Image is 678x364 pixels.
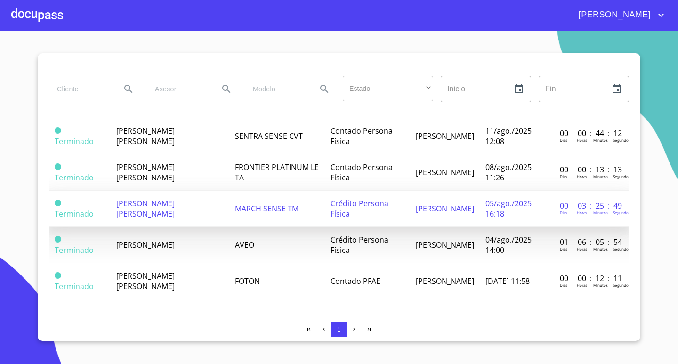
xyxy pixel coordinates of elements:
span: [PERSON_NAME] [PERSON_NAME] [116,198,175,219]
p: 00 : 00 : 44 : 12 [560,128,623,138]
span: Terminado [55,272,61,279]
span: Contado Persona Física [331,126,393,146]
span: 1 [337,326,340,333]
p: 00 : 00 : 13 : 13 [560,164,623,175]
p: Horas [577,138,587,143]
span: SENTRA SENSE CVT [235,131,303,141]
span: [PERSON_NAME] [PERSON_NAME] [116,162,175,183]
div: ​ [343,76,433,101]
p: Horas [577,174,587,179]
input: search [49,76,113,102]
button: account of current user [572,8,667,23]
p: Segundos [613,283,630,288]
span: AVEO [235,240,254,250]
span: Terminado [55,200,61,206]
span: [PERSON_NAME] [416,240,474,250]
span: Terminado [55,281,94,291]
span: FRONTIER PLATINUM LE TA [235,162,319,183]
span: 11/ago./2025 12:08 [485,126,532,146]
button: 1 [331,322,347,337]
span: 05/ago./2025 16:18 [485,198,532,219]
span: Terminado [55,245,94,255]
p: Minutos [593,246,608,251]
p: Segundos [613,174,630,179]
button: Search [215,78,238,100]
span: Contado PFAE [331,276,380,286]
span: Terminado [55,163,61,170]
span: MARCH SENSE TM [235,203,299,214]
p: Minutos [593,210,608,215]
span: 04/ago./2025 14:00 [485,235,532,255]
span: [PERSON_NAME] [PERSON_NAME] [116,271,175,291]
p: 00 : 00 : 12 : 11 [560,273,623,283]
span: [PERSON_NAME] [416,276,474,286]
span: 08/ago./2025 11:26 [485,162,532,183]
p: Segundos [613,210,630,215]
span: Terminado [55,209,94,219]
button: Search [117,78,140,100]
p: Dias [560,174,567,179]
p: Dias [560,283,567,288]
span: Terminado [55,236,61,243]
p: Minutos [593,174,608,179]
span: [PERSON_NAME] [416,131,474,141]
p: 01 : 06 : 05 : 54 [560,237,623,247]
span: [DATE] 11:58 [485,276,530,286]
span: [PERSON_NAME] [416,203,474,214]
p: Dias [560,246,567,251]
p: Dias [560,138,567,143]
span: Crédito Persona Física [331,235,388,255]
span: Terminado [55,136,94,146]
p: Segundos [613,246,630,251]
p: Segundos [613,138,630,143]
p: Horas [577,283,587,288]
p: Dias [560,210,567,215]
span: [PERSON_NAME] [416,167,474,178]
span: [PERSON_NAME] [116,240,175,250]
input: search [245,76,309,102]
p: Minutos [593,283,608,288]
input: search [147,76,211,102]
p: 00 : 03 : 25 : 49 [560,201,623,211]
span: Contado Persona Física [331,162,393,183]
button: Search [313,78,336,100]
span: FOTON [235,276,260,286]
p: Horas [577,210,587,215]
p: Minutos [593,138,608,143]
span: Terminado [55,172,94,183]
span: Terminado [55,127,61,134]
span: [PERSON_NAME] [PERSON_NAME] [116,126,175,146]
p: Horas [577,246,587,251]
span: Crédito Persona Física [331,198,388,219]
span: [PERSON_NAME] [572,8,655,23]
